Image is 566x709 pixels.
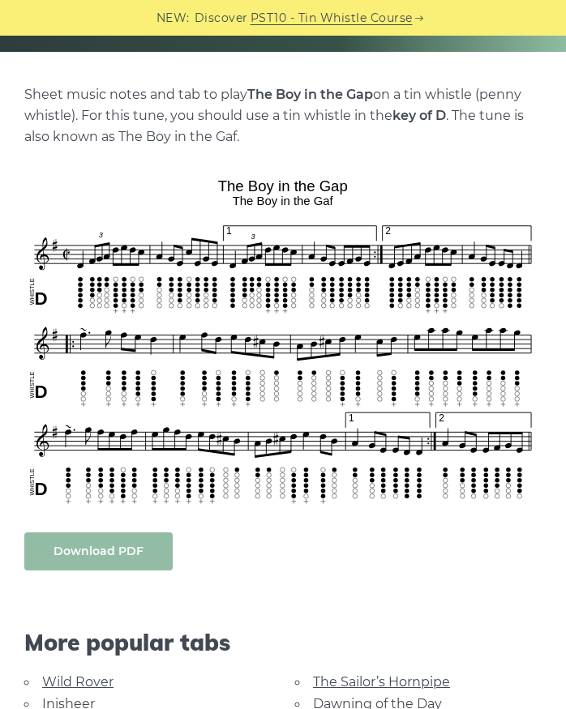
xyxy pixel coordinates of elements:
a: PST10 - Tin Whistle Course [251,9,413,28]
span: More popular tabs [24,629,542,656]
a: Download PDF [24,532,173,570]
a: The Sailor’s Hornpipe [313,674,450,690]
span: Discover [195,9,248,28]
p: Sheet music notes and tab to play on a tin whistle (penny whistle). For this tune, you should use... [24,84,542,147]
strong: key of D [392,108,446,123]
strong: The Boy in the Gap [247,87,373,102]
img: The Boy in the Gap Tin Whistle Tabs & Sheet Music [24,172,542,508]
a: Wild Rover [42,674,114,690]
span: NEW: [157,9,190,28]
